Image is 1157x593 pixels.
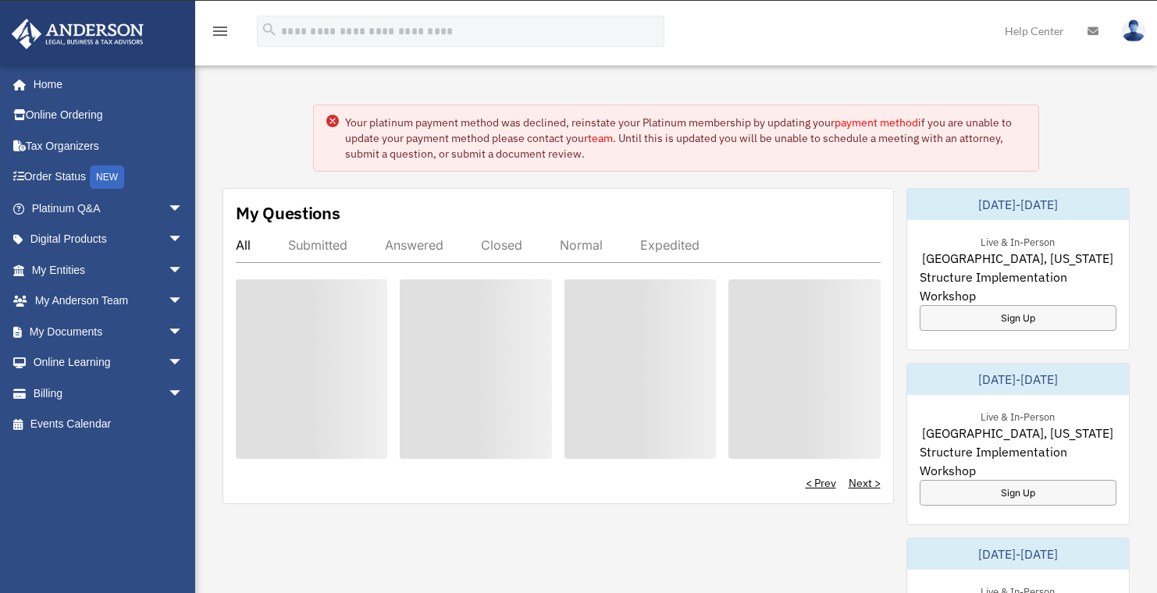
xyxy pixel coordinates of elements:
[922,424,1113,442] span: [GEOGRAPHIC_DATA], [US_STATE]
[11,224,207,255] a: Digital Productsarrow_drop_down
[968,233,1067,249] div: Live & In-Person
[1122,20,1145,42] img: User Pic
[168,193,199,225] span: arrow_drop_down
[236,201,340,225] div: My Questions
[11,409,207,440] a: Events Calendar
[261,21,278,38] i: search
[11,69,199,100] a: Home
[345,115,1026,162] div: Your platinum payment method was declined, reinstate your Platinum membership by updating your if...
[920,480,1117,506] a: Sign Up
[168,286,199,318] span: arrow_drop_down
[211,22,230,41] i: menu
[11,130,207,162] a: Tax Organizers
[920,442,1117,480] span: Structure Implementation Workshop
[11,100,207,131] a: Online Ordering
[907,189,1130,220] div: [DATE]-[DATE]
[288,237,347,253] div: Submitted
[481,237,522,253] div: Closed
[11,286,207,317] a: My Anderson Teamarrow_drop_down
[968,407,1067,424] div: Live & In-Person
[588,131,613,145] a: team
[168,316,199,348] span: arrow_drop_down
[7,19,148,49] img: Anderson Advisors Platinum Portal
[168,254,199,286] span: arrow_drop_down
[11,162,207,194] a: Order StatusNEW
[907,538,1130,570] div: [DATE]-[DATE]
[920,305,1117,331] a: Sign Up
[90,165,124,189] div: NEW
[385,237,443,253] div: Answered
[11,254,207,286] a: My Entitiesarrow_drop_down
[920,268,1117,305] span: Structure Implementation Workshop
[11,193,207,224] a: Platinum Q&Aarrow_drop_down
[11,347,207,378] a: Online Learningarrow_drop_down
[168,224,199,256] span: arrow_drop_down
[211,27,230,41] a: menu
[236,237,251,253] div: All
[640,237,700,253] div: Expedited
[11,378,207,409] a: Billingarrow_drop_down
[168,347,199,379] span: arrow_drop_down
[806,475,836,491] a: < Prev
[835,115,918,130] a: payment method
[11,316,207,347] a: My Documentsarrow_drop_down
[922,249,1113,268] span: [GEOGRAPHIC_DATA], [US_STATE]
[560,237,603,253] div: Normal
[907,364,1130,395] div: [DATE]-[DATE]
[168,378,199,410] span: arrow_drop_down
[849,475,881,491] a: Next >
